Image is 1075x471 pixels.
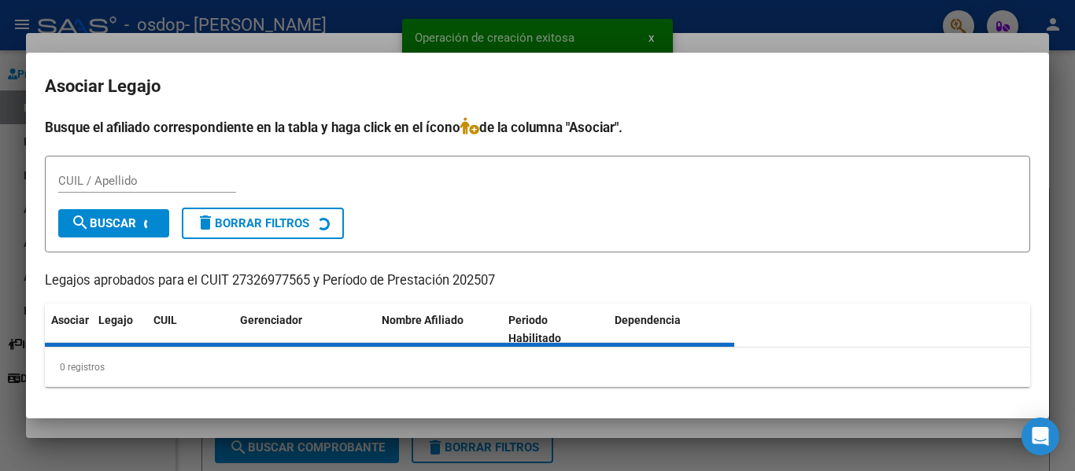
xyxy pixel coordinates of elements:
span: Dependencia [615,314,681,326]
datatable-header-cell: Legajo [92,304,147,355]
span: Asociar [51,314,89,326]
span: Nombre Afiliado [382,314,464,326]
mat-icon: search [71,213,90,232]
button: Borrar Filtros [182,208,344,239]
span: Borrar Filtros [196,216,309,230]
span: Buscar [71,216,136,230]
h2: Asociar Legajo [45,72,1030,101]
h4: Busque el afiliado correspondiente en la tabla y haga click en el ícono de la columna "Asociar". [45,117,1030,138]
span: Legajo [98,314,133,326]
datatable-header-cell: Nombre Afiliado [375,304,502,355]
span: Periodo Habilitado [508,314,561,344]
datatable-header-cell: Periodo Habilitado [502,304,608,355]
div: 0 registros [45,348,1030,387]
datatable-header-cell: CUIL [147,304,234,355]
span: Gerenciador [240,314,302,326]
datatable-header-cell: Gerenciador [234,304,375,355]
div: Open Intercom Messenger [1021,418,1059,455]
p: Legajos aprobados para el CUIT 27326977565 y Período de Prestación 202507 [45,271,1030,291]
datatable-header-cell: Dependencia [608,304,735,355]
mat-icon: delete [196,213,215,232]
span: CUIL [153,314,177,326]
button: Buscar [58,209,169,237]
datatable-header-cell: Asociar [45,304,92,355]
